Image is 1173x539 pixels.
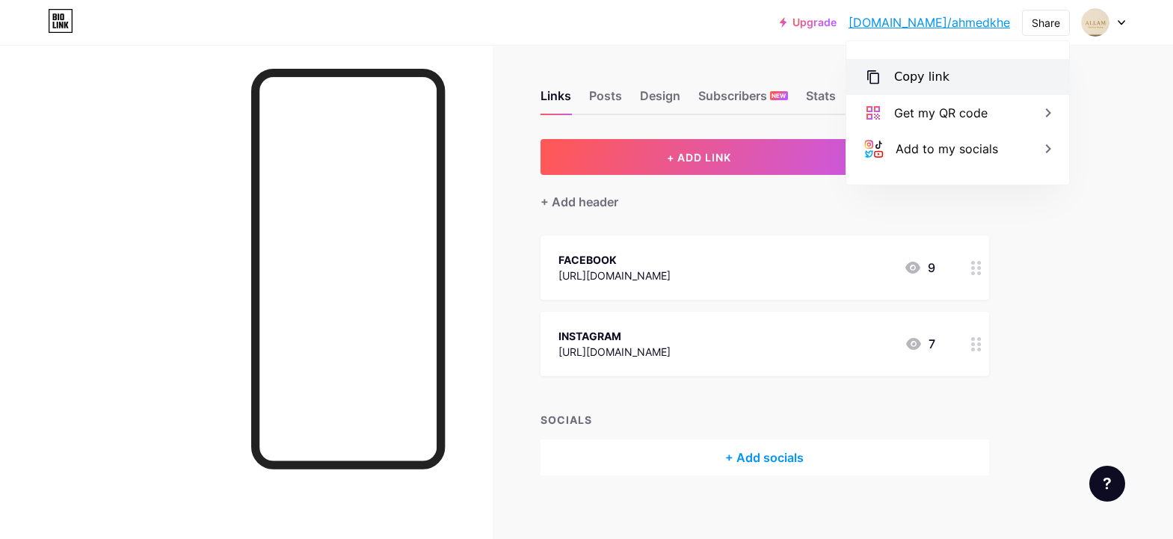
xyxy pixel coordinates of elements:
div: SOCIALS [541,412,989,428]
div: Copy link [894,68,949,86]
div: Design [640,87,680,114]
img: AHmed Khedr [1081,8,1109,37]
div: FACEBOOK [558,252,671,268]
div: INSTAGRAM [558,328,671,344]
div: 9 [904,259,935,277]
div: Share [1032,15,1060,31]
div: Links [541,87,571,114]
span: + ADD LINK [667,151,731,164]
div: Add to my socials [896,140,998,158]
div: [URL][DOMAIN_NAME] [558,268,671,283]
div: [URL][DOMAIN_NAME] [558,344,671,360]
div: + Add socials [541,440,989,475]
a: Upgrade [780,16,837,28]
div: Stats [806,87,836,114]
a: [DOMAIN_NAME]/ahmedkhe [849,13,1010,31]
div: Subscribers [698,87,788,114]
div: + Add header [541,193,618,211]
div: 7 [905,335,935,353]
span: NEW [772,91,786,100]
button: + ADD LINK [541,139,858,175]
div: Get my QR code [894,104,988,122]
div: Posts [589,87,622,114]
